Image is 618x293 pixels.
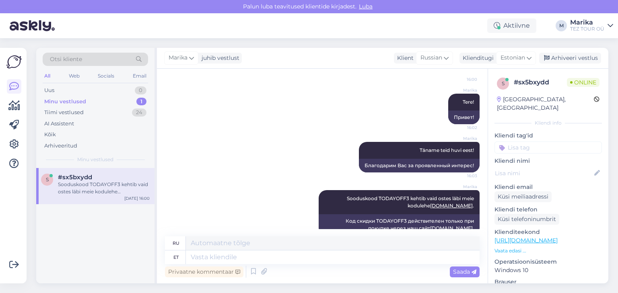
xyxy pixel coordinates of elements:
div: Marika [570,19,604,26]
span: s [46,176,49,182]
div: Arhiveeritud [44,142,77,150]
div: Web [67,71,81,81]
a: [URL][DOMAIN_NAME] [494,237,558,244]
div: ru [173,236,179,250]
div: Minu vestlused [44,98,86,106]
a: [DOMAIN_NAME] [430,225,473,231]
span: Marika [447,87,477,93]
span: Estonian [501,53,525,62]
div: Klienditugi [459,54,494,62]
p: Brauser [494,278,602,286]
div: [GEOGRAPHIC_DATA], [GEOGRAPHIC_DATA] [497,95,594,112]
span: Russian [420,53,442,62]
div: et [173,250,179,264]
span: #sx5bxydd [58,174,92,181]
span: Minu vestlused [77,156,113,163]
div: Küsi telefoninumbrit [494,214,559,225]
div: Tiimi vestlused [44,109,84,117]
div: Привет! [448,111,480,124]
span: Online [567,78,599,87]
div: Sooduskood TODAYOFF3 kehtib vaid ostes läbi meie kodulehe [DOMAIN_NAME]. [58,181,150,195]
div: All [43,71,52,81]
div: Privaatne kommentaar [165,266,243,277]
a: [DOMAIN_NAME] [430,203,473,209]
span: 16:03 [447,173,477,179]
input: Lisa nimi [495,169,593,178]
span: 16:00 [447,76,477,82]
p: Kliendi nimi [494,157,602,165]
span: s [502,80,505,86]
p: Kliendi telefon [494,205,602,214]
a: MarikaTEZ TOUR OÜ [570,19,613,32]
span: Täname teid huvi eest! [420,147,474,153]
p: Klienditeekond [494,228,602,236]
div: Küsi meiliaadressi [494,191,552,202]
div: 1 [136,98,146,106]
span: Tere! [463,99,474,105]
div: [DATE] 16:00 [124,195,150,201]
div: Kliendi info [494,119,602,127]
span: Marika [447,184,477,190]
div: Kõik [44,131,56,139]
span: 16:02 [447,125,477,131]
div: Благодарим Вас за проявленный интерес! [359,159,480,172]
p: Operatsioonisüsteem [494,258,602,266]
div: juhib vestlust [198,54,239,62]
div: Aktiivne [487,18,536,33]
div: AI Assistent [44,120,74,128]
p: Vaata edasi ... [494,247,602,254]
div: Socials [96,71,116,81]
p: Kliendi tag'id [494,131,602,140]
div: Arhiveeri vestlus [539,53,601,64]
span: Sooduskood TODAYOFF3 kehtib vaid ostes läbi meie kodulehe . [347,195,475,209]
div: 24 [132,109,146,117]
span: Luba [356,3,375,10]
span: Marika [169,53,187,62]
img: Askly Logo [6,54,22,70]
div: M [556,20,567,31]
input: Lisa tag [494,141,602,154]
div: Klient [394,54,414,62]
div: 0 [135,86,146,94]
div: Uus [44,86,54,94]
span: Marika [447,135,477,141]
div: TEZ TOUR OÜ [570,26,604,32]
p: Kliendi email [494,183,602,191]
span: Otsi kliente [50,55,82,64]
span: Saada [453,268,476,275]
div: Email [131,71,148,81]
div: Код скидки TODAYOFF3 действителен только при покупке через наш сайт . [319,214,480,235]
p: Windows 10 [494,266,602,275]
div: # sx5bxydd [514,78,567,87]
